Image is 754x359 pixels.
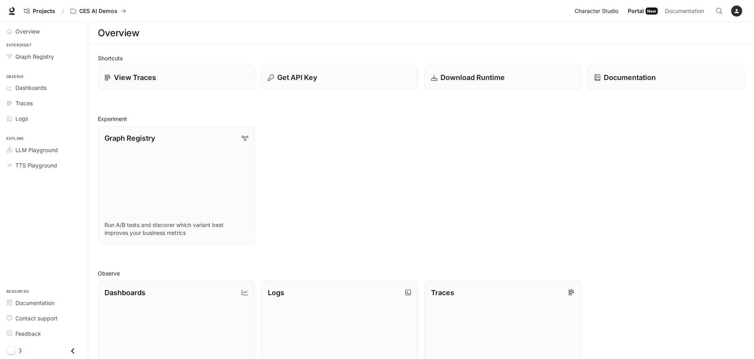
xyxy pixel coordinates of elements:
span: Dashboards [15,84,47,92]
a: Documentation [588,65,745,89]
a: Overview [3,24,85,38]
button: Close drawer [64,343,82,359]
p: View Traces [114,72,156,83]
p: Logs [268,287,284,298]
span: Dark mode toggle [7,346,15,355]
span: Logs [15,114,28,123]
p: Get API Key [277,72,317,83]
h2: Experiment [98,115,745,123]
a: Dashboards [3,81,85,95]
span: Portal [628,6,644,16]
a: View Traces [98,65,255,89]
a: LLM Playground [3,143,85,157]
a: Documentation [662,3,710,19]
span: Feedback [15,329,41,338]
p: Graph Registry [105,133,155,143]
span: Documentation [15,299,54,307]
p: Documentation [604,72,656,83]
span: Projects [33,8,55,15]
button: All workspaces [67,3,130,19]
span: Documentation [665,6,704,16]
div: New [646,7,658,15]
span: LLM Playground [15,146,58,154]
p: Run A/B tests and discover which variant best improves your business metrics [105,221,248,237]
button: Open Command Menu [711,3,727,19]
p: Dashboards [105,287,146,298]
a: Contact support [3,311,85,325]
a: Logs [3,112,85,125]
a: Feedback [3,327,85,340]
a: Graph Registry [3,50,85,63]
h2: Shortcuts [98,54,745,62]
button: Get API Key [261,65,418,89]
a: Download Runtime [424,65,581,89]
p: Traces [431,287,454,298]
span: Overview [15,27,40,35]
span: Traces [15,99,33,107]
h2: Observe [98,269,745,277]
a: TTS Playground [3,158,85,172]
span: Graph Registry [15,52,54,61]
a: Documentation [3,296,85,310]
div: / [59,7,67,15]
a: Character Studio [571,3,624,19]
a: Graph RegistryRun A/B tests and discover which variant best improves your business metrics [98,126,255,244]
a: PortalNew [625,3,661,19]
a: Traces [3,96,85,110]
h1: Overview [98,25,139,41]
p: Download Runtime [440,72,505,83]
a: Go to projects [21,3,59,19]
p: CES AI Demos [79,8,118,15]
span: Contact support [15,314,58,322]
span: TTS Playground [15,161,57,169]
span: Character Studio [575,6,618,16]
